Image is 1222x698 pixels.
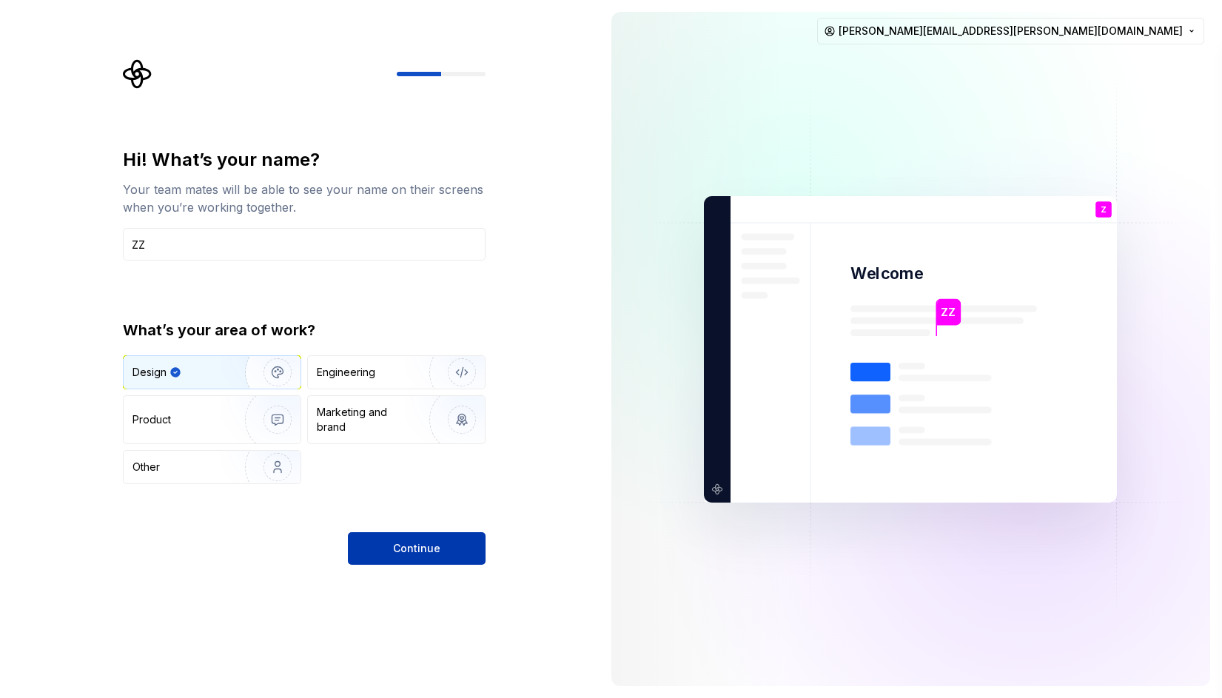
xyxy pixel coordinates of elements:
button: [PERSON_NAME][EMAIL_ADDRESS][PERSON_NAME][DOMAIN_NAME] [817,18,1204,44]
div: Marketing and brand [317,405,417,434]
p: ZZ [941,303,956,320]
div: Other [132,460,160,474]
p: Welcome [850,263,923,284]
div: What’s your area of work? [123,320,486,340]
div: Hi! What’s your name? [123,148,486,172]
div: Your team mates will be able to see your name on their screens when you’re working together. [123,181,486,216]
div: Design [132,365,167,380]
input: Han Solo [123,228,486,261]
p: Z [1101,205,1107,213]
svg: Supernova Logo [123,59,152,89]
div: Engineering [317,365,375,380]
button: Continue [348,532,486,565]
span: [PERSON_NAME][EMAIL_ADDRESS][PERSON_NAME][DOMAIN_NAME] [839,24,1183,38]
span: Continue [393,541,440,556]
div: Product [132,412,171,427]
